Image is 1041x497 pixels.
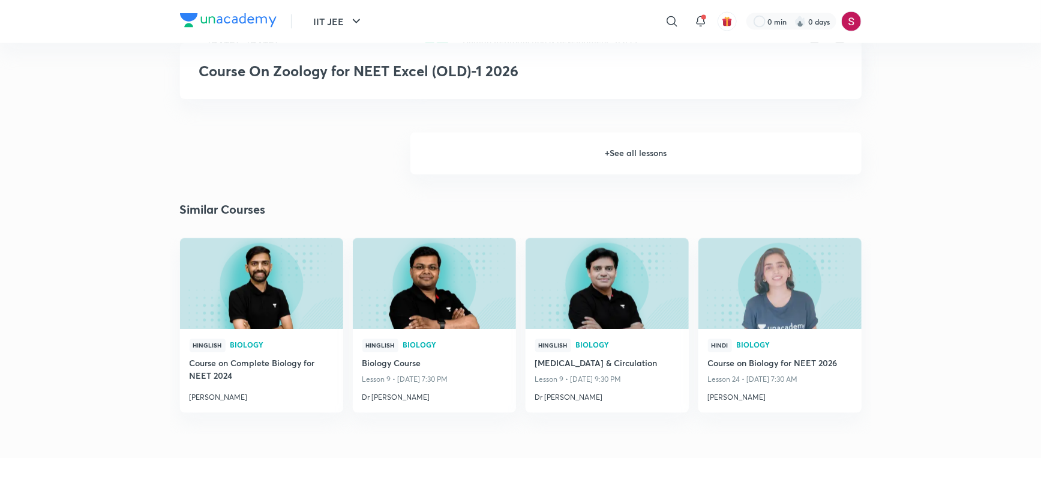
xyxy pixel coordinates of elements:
[362,372,506,388] p: Lesson 9 • [DATE] 7:30 PM
[230,342,334,350] a: Biology
[180,201,266,219] h2: Similar Courses
[722,16,733,27] img: avatar
[708,357,852,372] a: Course on Biology for NEET 2026
[403,342,506,350] a: Biology
[794,16,806,28] img: streak
[190,388,334,403] a: [PERSON_NAME]
[708,372,852,388] p: Lesson 24 • [DATE] 7:30 AM
[362,388,506,403] a: Dr [PERSON_NAME]
[190,357,334,385] a: Course on Complete Biology for NEET 2024
[410,133,862,175] h6: + See all lessons
[535,388,679,403] a: Dr [PERSON_NAME]
[307,10,371,34] button: IIT JEE
[708,339,732,352] span: Hindi
[403,342,506,349] span: Biology
[576,342,679,349] span: Biology
[535,372,679,388] p: Lesson 9 • [DATE] 9:30 PM
[737,342,852,350] a: Biology
[697,237,863,330] img: new-thumbnail
[526,238,689,330] a: new-thumbnail
[180,13,277,28] img: Company Logo
[351,237,517,330] img: new-thumbnail
[841,11,862,32] img: Ashish Anand Kumar
[576,342,679,350] a: Biology
[362,357,506,372] a: Biology Course
[718,12,737,31] button: avatar
[178,237,344,330] img: new-thumbnail
[190,339,226,352] span: Hinglish
[180,13,277,31] a: Company Logo
[698,238,862,330] a: new-thumbnail
[535,339,571,352] span: Hinglish
[535,357,679,372] a: [MEDICAL_DATA] & Circulation
[353,238,516,330] a: new-thumbnail
[362,339,398,352] span: Hinglish
[199,62,669,80] h3: Course On Zoology for NEET Excel (OLD)-1 2026
[708,388,852,403] a: [PERSON_NAME]
[524,237,690,330] img: new-thumbnail
[180,238,343,330] a: new-thumbnail
[737,342,852,349] span: Biology
[230,342,334,349] span: Biology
